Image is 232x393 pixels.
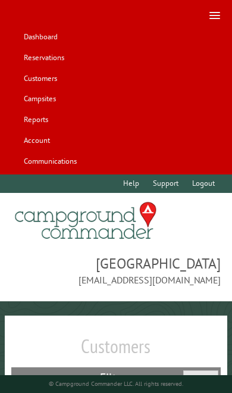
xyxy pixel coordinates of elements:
[147,174,184,193] a: Support
[49,380,183,388] small: © Campground Commander LLC. All rights reserved.
[18,111,54,129] a: Reports
[18,90,61,108] a: Campsites
[117,174,145,193] a: Help
[11,254,220,287] span: [GEOGRAPHIC_DATA] [EMAIL_ADDRESS][DOMAIN_NAME]
[18,28,63,46] a: Dashboard
[18,152,82,170] a: Communications
[18,49,70,67] a: Reservations
[11,367,220,390] h2: Filters
[18,69,62,88] a: Customers
[183,370,218,388] button: Reset
[11,198,160,244] img: Campground Commander
[11,335,220,367] h1: Customers
[186,174,220,193] a: Logout
[18,131,55,149] a: Account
